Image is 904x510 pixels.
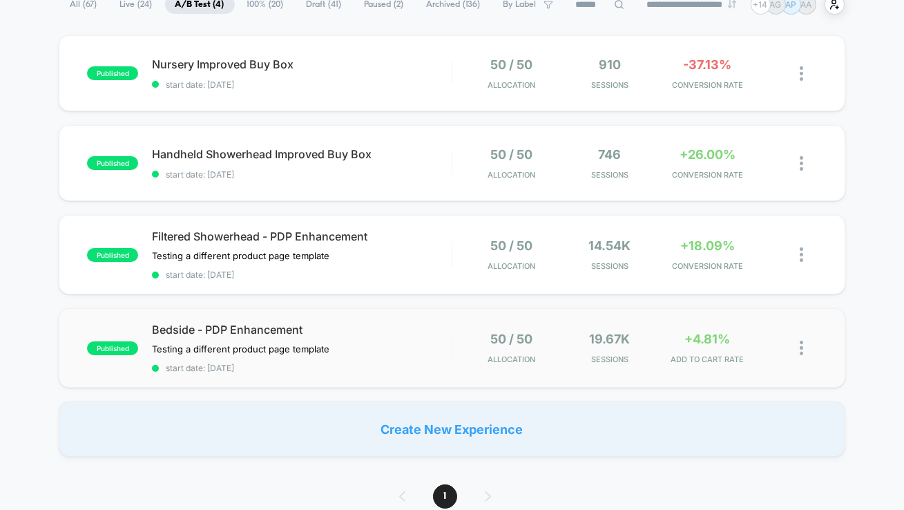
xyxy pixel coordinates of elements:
[152,57,452,71] span: Nursery Improved Buy Box
[598,147,621,162] span: 746
[564,355,655,364] span: Sessions
[152,147,452,161] span: Handheld Showerhead Improved Buy Box
[152,229,452,243] span: Filtered Showerhead - PDP Enhancement
[800,156,803,171] img: close
[488,355,536,364] span: Allocation
[491,332,533,346] span: 50 / 50
[662,170,753,180] span: CONVERSION RATE
[87,156,138,170] span: published
[491,57,533,72] span: 50 / 50
[491,147,533,162] span: 50 / 50
[683,57,731,72] span: -37.13%
[662,80,753,90] span: CONVERSION RATE
[564,80,655,90] span: Sessions
[152,250,329,261] span: Testing a different product page template
[87,341,138,355] span: published
[599,57,621,72] span: 910
[564,261,655,271] span: Sessions
[488,80,536,90] span: Allocation
[152,343,329,355] span: Testing a different product page template
[488,261,536,271] span: Allocation
[662,355,753,364] span: ADD TO CART RATE
[152,169,452,180] span: start date: [DATE]
[680,147,735,162] span: +26.00%
[800,66,803,81] img: close
[680,238,735,253] span: +18.09%
[564,170,655,180] span: Sessions
[433,484,457,509] span: 1
[491,238,533,253] span: 50 / 50
[152,363,452,373] span: start date: [DATE]
[87,248,138,262] span: published
[800,247,803,262] img: close
[684,332,730,346] span: +4.81%
[589,332,630,346] span: 19.67k
[662,261,753,271] span: CONVERSION RATE
[152,79,452,90] span: start date: [DATE]
[488,170,536,180] span: Allocation
[152,323,452,337] span: Bedside - PDP Enhancement
[87,66,138,80] span: published
[800,341,803,355] img: close
[152,270,452,280] span: start date: [DATE]
[588,238,631,253] span: 14.54k
[59,402,845,457] div: Create New Experience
